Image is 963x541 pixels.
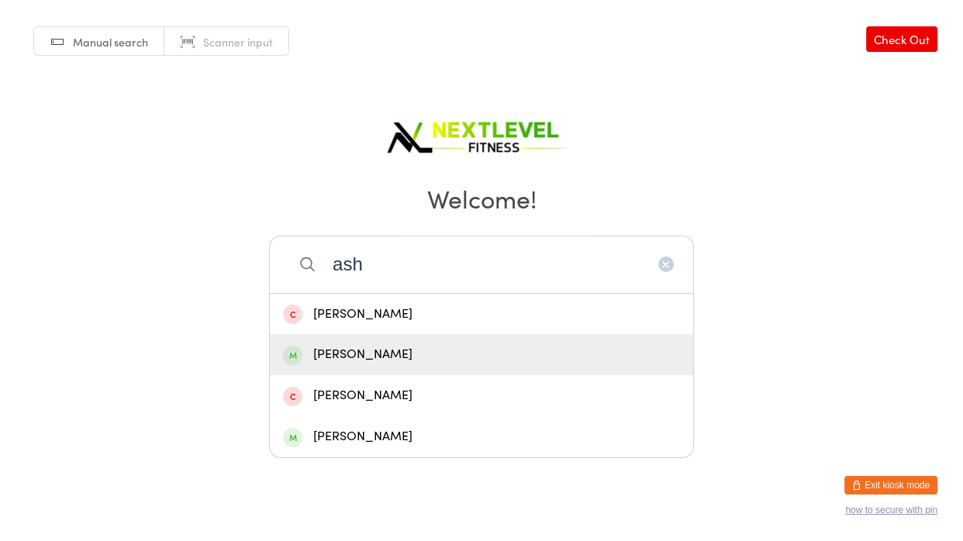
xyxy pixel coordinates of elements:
span: Manual search [73,34,148,50]
div: [PERSON_NAME] [283,426,680,447]
a: Check Out [866,26,937,52]
button: Exit kiosk mode [844,476,937,494]
div: [PERSON_NAME] [283,344,680,365]
div: [PERSON_NAME] [283,385,680,406]
h2: Welcome! [16,181,947,215]
img: Next Level Fitness [385,109,578,159]
input: Search [269,236,694,293]
button: how to secure with pin [845,505,937,515]
div: [PERSON_NAME] [283,304,680,325]
span: Scanner input [203,34,273,50]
